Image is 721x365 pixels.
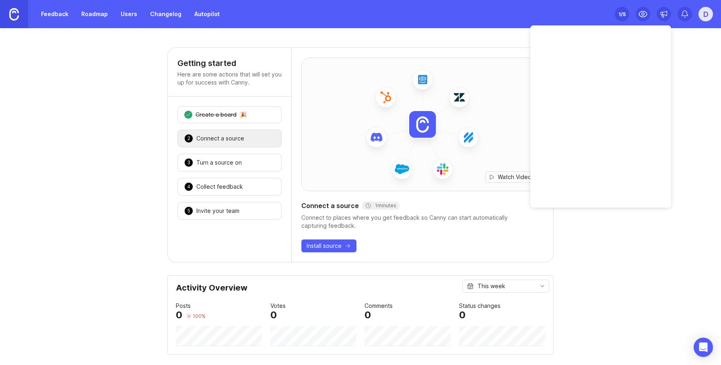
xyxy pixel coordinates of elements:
svg: toggle icon [536,283,549,289]
div: Connect a source [301,201,544,210]
div: 3 [184,158,193,167]
img: Canny Home [9,8,19,21]
div: Posts [176,301,191,310]
a: Roadmap [76,7,113,21]
div: 5 [184,206,193,215]
div: Connect to places where you get feedback so Canny can start automatically capturing feedback. [301,214,544,230]
div: Comments [365,301,393,310]
div: 0 [270,310,277,320]
a: Users [116,7,142,21]
div: Turn a source on [196,159,242,167]
h4: Getting started [177,58,282,69]
div: 2 [184,134,193,143]
div: 0 [176,310,182,320]
div: 1 /5 [618,8,626,20]
div: This week [478,282,505,291]
button: Watch Video [485,171,535,183]
span: Install source [307,242,342,250]
div: Open Intercom Messenger [694,338,713,357]
div: Status changes [459,301,501,310]
div: Create a board [196,111,237,119]
a: Changelog [145,7,186,21]
div: Activity Overview [176,284,545,298]
p: Here are some actions that will set you up for success with Canny. [177,70,282,87]
button: 1/5 [615,7,629,21]
div: 1 minutes [365,202,396,209]
div: 4 [184,182,193,191]
button: D [698,7,713,21]
img: installed-source-hero-8cc2ac6e746a3ed68ab1d0118ebd9805.png [302,52,543,197]
a: Feedback [36,7,73,21]
div: 100 % [193,313,206,320]
div: 0 [459,310,466,320]
div: Votes [270,301,286,310]
a: Autopilot [190,7,225,21]
div: Invite your team [196,207,239,215]
div: 🎉 [240,112,247,118]
div: Collect feedback [196,183,243,191]
button: Install source [301,239,356,252]
span: Watch Video [498,173,531,181]
div: 0 [365,310,371,320]
div: Connect a source [196,134,244,142]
